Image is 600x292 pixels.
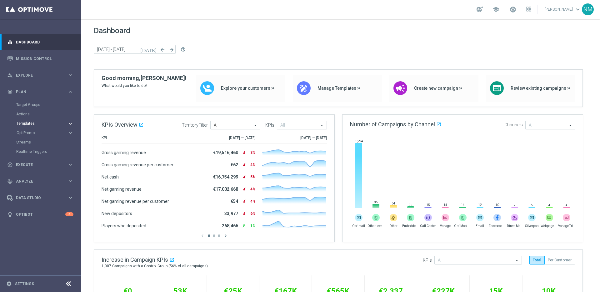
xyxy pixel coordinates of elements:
[16,147,81,156] div: Realtime Triggers
[544,5,582,14] a: [PERSON_NAME]keyboard_arrow_down
[7,179,74,184] button: track_changes Analyze keyboard_arrow_right
[7,162,13,168] i: play_circle_outline
[17,131,67,135] div: OptiPromo
[7,40,74,45] button: equalizer Dashboard
[7,39,13,45] i: equalizer
[16,102,65,107] a: Target Groups
[16,138,81,147] div: Streams
[16,90,67,94] span: Plan
[7,56,74,61] button: Mission Control
[67,89,73,95] i: keyboard_arrow_right
[7,89,13,95] i: gps_fixed
[7,179,67,184] div: Analyze
[7,73,67,78] div: Explore
[7,212,13,217] i: lightbulb
[16,50,73,67] a: Mission Control
[16,179,67,183] span: Analyze
[7,195,67,201] div: Data Studio
[16,128,81,138] div: OptiPromo
[15,282,34,286] a: Settings
[16,163,67,167] span: Execute
[16,196,67,200] span: Data Studio
[7,162,67,168] div: Execute
[16,34,73,50] a: Dashboard
[7,73,13,78] i: person_search
[67,72,73,78] i: keyboard_arrow_right
[574,6,581,13] span: keyboard_arrow_down
[7,89,74,94] button: gps_fixed Plan keyboard_arrow_right
[16,109,81,119] div: Actions
[582,3,594,15] div: NM
[7,212,74,217] button: lightbulb Optibot 6
[65,212,73,216] div: 6
[17,122,67,125] div: Templates
[7,195,74,200] button: Data Studio keyboard_arrow_right
[67,195,73,201] i: keyboard_arrow_right
[67,178,73,184] i: keyboard_arrow_right
[7,73,74,78] button: person_search Explore keyboard_arrow_right
[7,34,73,50] div: Dashboard
[7,162,74,167] button: play_circle_outline Execute keyboard_arrow_right
[16,149,65,154] a: Realtime Triggers
[6,281,12,287] i: settings
[67,162,73,168] i: keyboard_arrow_right
[16,206,65,223] a: Optibot
[17,122,61,125] span: Templates
[16,112,65,117] a: Actions
[7,179,13,184] i: track_changes
[7,206,73,223] div: Optibot
[67,121,73,127] i: keyboard_arrow_right
[16,73,67,77] span: Explore
[17,131,61,135] span: OptiPromo
[7,50,73,67] div: Mission Control
[16,140,65,145] a: Streams
[67,130,73,136] i: keyboard_arrow_right
[16,130,74,135] button: OptiPromo keyboard_arrow_right
[492,6,499,13] span: school
[16,119,81,128] div: Templates
[16,100,81,109] div: Target Groups
[16,121,74,126] button: Templates keyboard_arrow_right
[7,89,67,95] div: Plan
